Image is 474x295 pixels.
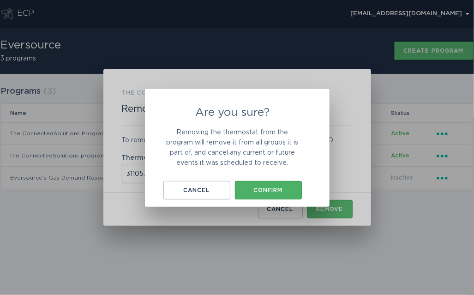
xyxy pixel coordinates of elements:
button: Cancel [163,181,230,199]
div: Cancel [168,187,226,193]
p: Removing the thermostat from the program will remove it from all groups it is part of, and cancel... [163,127,302,168]
button: Confirm [235,181,302,199]
div: Confirm [240,187,297,193]
div: Are you sure? [145,89,330,207]
h2: Are you sure? [163,107,302,118]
